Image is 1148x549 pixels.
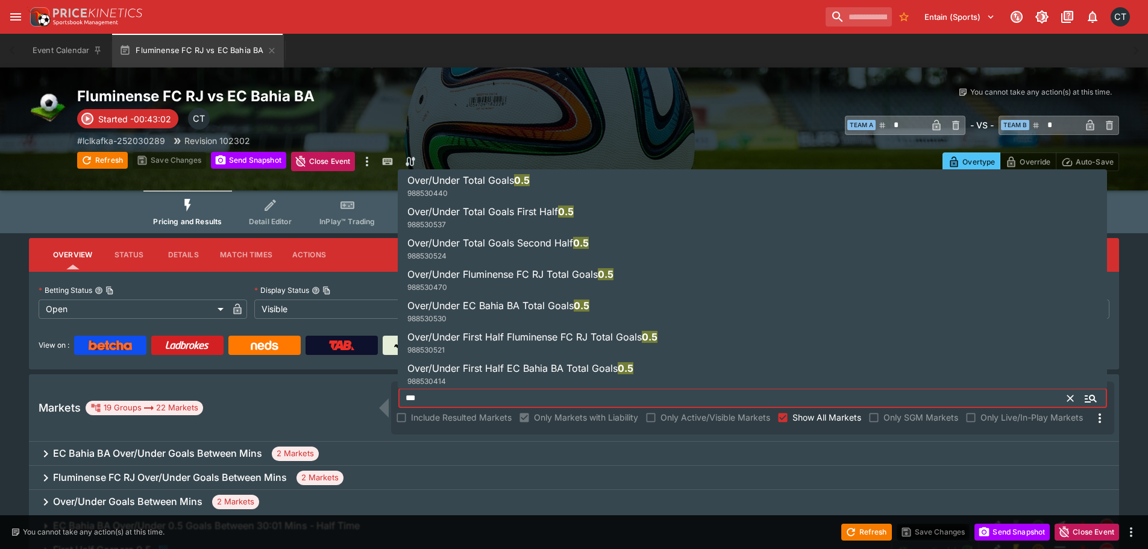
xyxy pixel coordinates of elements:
[360,152,374,171] button: more
[1001,120,1029,130] span: Team B
[95,286,103,295] button: Betting StatusCopy To Clipboard
[407,251,447,260] span: 988530524
[329,340,354,350] img: TabNZ
[77,87,598,105] h2: Copy To Clipboard
[917,7,1002,27] button: Select Tenant
[77,152,128,169] button: Refresh
[322,286,331,295] button: Copy To Clipboard
[974,524,1050,541] button: Send Snapshot
[1056,152,1119,171] button: Auto-Save
[407,268,598,280] span: Over/Under Fluminense FC RJ Total Goals
[618,362,633,374] span: 0.5
[282,240,336,269] button: Actions
[1056,6,1078,28] button: Documentation
[98,113,171,125] p: Started -00:43:02
[1124,525,1138,539] button: more
[1076,155,1114,168] p: Auto-Save
[90,401,198,415] div: 19 Groups 22 Markets
[943,152,1119,171] div: Start From
[25,34,110,67] button: Event Calendar
[143,190,1004,233] div: Event type filters
[53,495,202,508] h6: Over/Under Goals Between Mins
[407,362,618,374] span: Over/Under First Half EC Bahia BA Total Goals
[29,514,984,538] button: EC Bahia BA Over/Under 0.5 Goals Between 30:01 Mins - Half Time
[1020,155,1050,168] p: Override
[407,345,445,354] span: 988530521
[970,87,1112,98] p: You cannot take any action(s) at this time.
[394,340,404,350] img: Cerberus
[212,496,259,508] span: 2 Markets
[1061,389,1080,408] button: Clear
[407,300,574,312] span: Over/Under EC Bahia BA Total Goals
[251,340,278,350] img: Neds
[1111,7,1130,27] div: Cameron Tarver
[407,377,446,386] span: 988530414
[407,314,447,323] span: 988530530
[105,286,114,295] button: Copy To Clipboard
[792,411,861,424] span: Show All Markets
[39,401,81,415] h5: Markets
[407,331,642,343] span: Over/Under First Half Fluminense FC RJ Total Goals
[970,119,994,131] h6: - VS -
[89,340,132,350] img: Betcha
[112,34,284,67] button: Fluminense FC RJ vs EC Bahia BA
[660,411,770,424] span: Only Active/Visible Markets
[383,336,455,355] a: Cerberus
[598,268,613,280] span: 0.5
[23,527,165,538] p: You cannot take any action(s) at this time.
[943,152,1000,171] button: Overtype
[407,205,558,218] span: Over/Under Total Goals First Half
[291,152,356,171] button: Close Event
[642,331,657,343] span: 0.5
[534,411,638,424] span: Only Markets with Liability
[411,411,512,424] span: Include Resulted Markets
[39,285,92,295] p: Betting Status
[153,217,222,226] span: Pricing and Results
[254,300,444,319] div: Visible
[102,240,156,269] button: Status
[1080,387,1102,409] button: Close
[53,447,262,460] h6: EC Bahia BA Over/Under Goals Between Mins
[319,217,375,226] span: InPlay™ Trading
[156,240,210,269] button: Details
[962,155,995,168] p: Overtype
[249,217,292,226] span: Detail Editor
[574,300,589,312] span: 0.5
[407,189,448,198] span: 988530440
[210,240,282,269] button: Match Times
[53,471,287,484] h6: Fluminense FC RJ Over/Under Goals Between Mins
[980,411,1083,424] span: Only Live/In-Play Markets
[39,300,228,319] div: Open
[53,8,142,17] img: PriceKinetics
[39,336,69,355] label: View on :
[894,7,914,27] button: No Bookmarks
[53,20,118,25] img: Sportsbook Management
[188,108,210,130] div: Cameron Tarver
[296,472,343,484] span: 2 Markets
[1082,6,1103,28] button: Notifications
[29,87,67,125] img: soccer.png
[558,205,574,218] span: 0.5
[1031,6,1053,28] button: Toggle light/dark mode
[883,411,958,424] span: Only SGM Markets
[407,283,447,292] span: 988530470
[312,286,320,295] button: Display StatusCopy To Clipboard
[1000,152,1056,171] button: Override
[407,174,514,186] span: Over/Under Total Goals
[211,152,286,169] button: Send Snapshot
[841,524,892,541] button: Refresh
[826,7,892,27] input: search
[407,220,446,229] span: 988530537
[43,240,102,269] button: Overview
[184,134,250,147] p: Revision 102302
[1071,514,1095,538] a: 60706235-1fd9-4d80-81c1-56e74e0bdf1b
[254,285,309,295] p: Display Status
[77,134,165,147] p: Copy To Clipboard
[272,448,319,460] span: 2 Markets
[1107,4,1134,30] button: Cameron Tarver
[5,6,27,28] button: open drawer
[573,237,589,249] span: 0.5
[407,237,573,249] span: Over/Under Total Goals Second Half
[1006,6,1027,28] button: Connected to PK
[514,174,530,186] span: 0.5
